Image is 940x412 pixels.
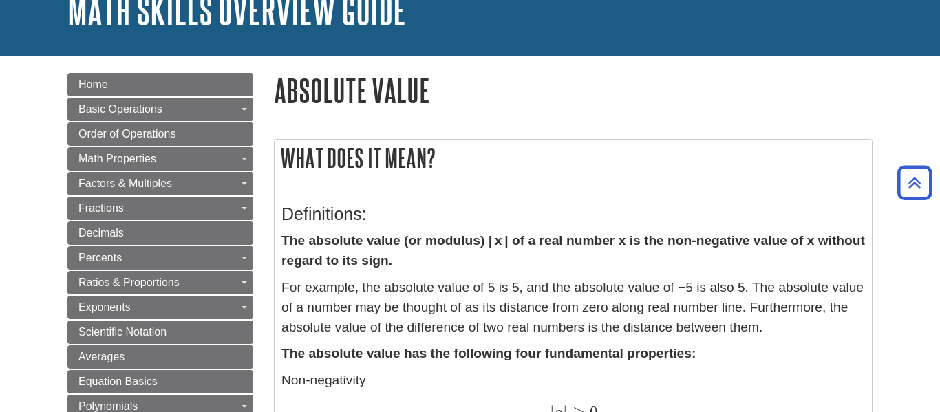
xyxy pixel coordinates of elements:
[78,78,108,90] span: Home
[281,204,865,224] h3: Definitions:
[78,128,175,140] span: Order of Operations
[67,271,253,294] a: Ratios & Proportions
[67,122,253,146] a: Order of Operations
[275,140,872,176] h2: What does it mean?
[67,246,253,270] a: Percents
[78,252,122,263] span: Percents
[281,346,696,360] strong: The absolute value has the following four fundamental properties:
[78,326,167,338] span: Scientific Notation
[281,278,865,337] p: For example, the absolute value of 5 is 5, and the absolute value of −5 is also 5. The absolute v...
[67,172,253,195] a: Factors & Multiples
[78,227,124,239] span: Decimals
[78,351,125,362] span: Averages
[78,177,172,189] span: Factors & Multiples
[67,321,253,344] a: Scientific Notation
[67,221,253,245] a: Decimals
[67,197,253,220] a: Fractions
[893,173,937,192] a: Back to Top
[67,370,253,393] a: Equation Basics
[281,233,865,268] strong: The absolute value (or modulus) | x | of a real number x is the non-negative value of x without r...
[78,376,158,387] span: Equation Basics
[78,202,124,214] span: Fractions
[78,400,138,412] span: Polynomials
[67,147,253,171] a: Math Properties
[78,153,156,164] span: Math Properties
[67,345,253,369] a: Averages
[67,98,253,121] a: Basic Operations
[67,296,253,319] a: Exponents
[67,73,253,96] a: Home
[78,277,180,288] span: Ratios & Proportions
[78,301,131,313] span: Exponents
[274,73,873,108] h1: Absolute Value
[78,103,162,115] span: Basic Operations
